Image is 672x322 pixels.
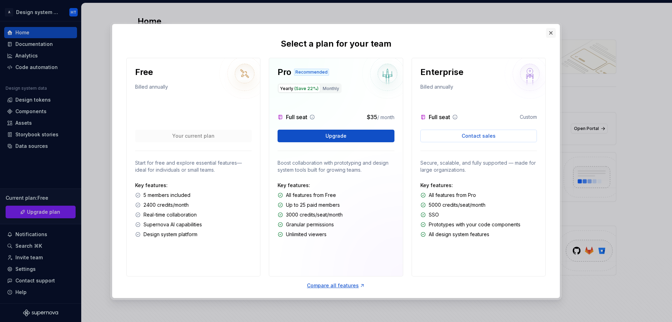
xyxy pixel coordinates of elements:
p: 2400 credits/month [143,201,189,208]
p: All features from Pro [429,192,476,199]
span: (Save 22%) [294,86,318,91]
p: Unlimited viewers [286,231,327,238]
span: $35 [367,114,377,121]
p: Start for free and explore essential features—ideal for individuals or small teams. [135,159,252,173]
a: Compare all features [307,282,365,289]
p: All features from Free [286,192,336,199]
p: Full seat [429,113,450,121]
p: Granular permissions [286,221,334,228]
p: Supernova AI capabilities [143,221,202,228]
span: Contact sales [462,132,496,139]
span: Upgrade [325,132,346,139]
p: Billed annually [135,83,168,93]
button: Monthly [321,84,341,93]
p: Select a plan for your team [281,38,391,49]
p: All design system features [429,231,489,238]
a: Contact sales [420,130,537,142]
p: Billed annually [420,83,453,93]
button: Upgrade [278,130,394,142]
p: Key features: [420,182,537,189]
p: Boost collaboration with prototyping and design system tools built for growing teams. [278,159,394,173]
p: SSO [429,211,439,218]
button: Yearly [278,84,320,93]
p: Design system platform [143,231,197,238]
p: 3000 credits/seat/month [286,211,343,218]
p: Free [135,67,153,78]
span: / month [377,114,394,120]
p: Real-time collaboration [143,211,197,218]
p: Full seat [286,113,307,121]
p: Secure, scalable, and fully supported — made for large organizations. [420,159,537,173]
p: Key features: [278,182,394,189]
p: Up to 25 paid members [286,201,340,208]
div: Recommended [294,69,329,76]
p: 5 members included [143,192,190,199]
p: Custom [520,114,537,121]
p: 5000 credits/seat/month [429,201,485,208]
p: Enterprise [420,67,463,78]
p: Key features: [135,182,252,189]
p: Prototypes with your code components [429,221,520,228]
